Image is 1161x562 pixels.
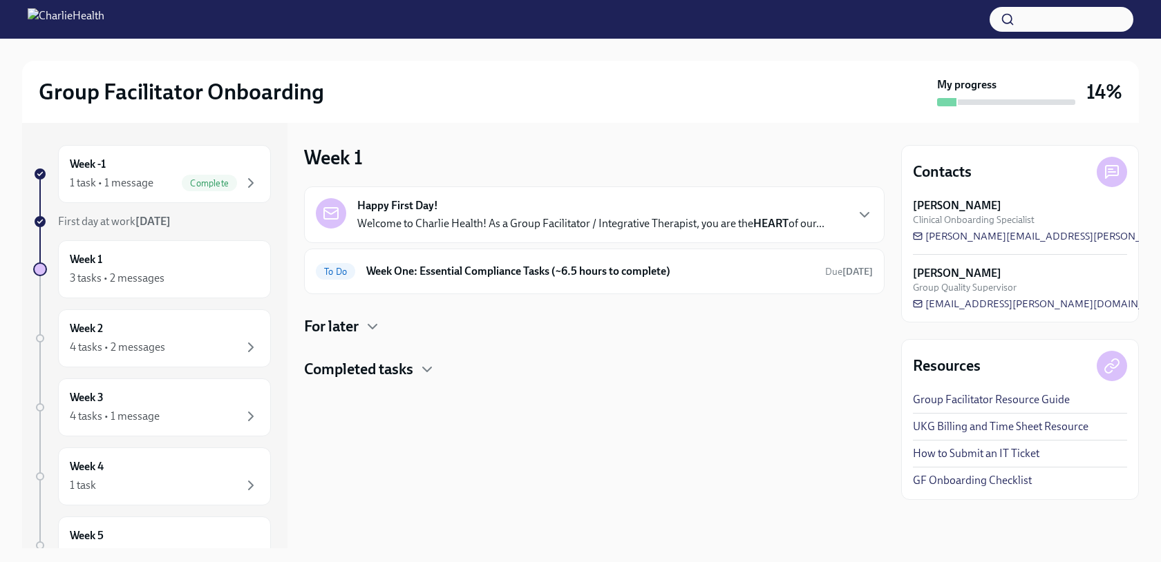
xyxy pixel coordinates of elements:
[304,359,413,380] h4: Completed tasks
[33,447,271,505] a: Week 41 task
[913,419,1088,434] a: UKG Billing and Time Sheet Resource
[33,145,271,203] a: Week -11 task • 1 messageComplete
[1086,79,1122,104] h3: 14%
[913,162,972,182] h4: Contacts
[33,309,271,367] a: Week 24 tasks • 2 messages
[28,8,104,30] img: CharlieHealth
[753,217,789,230] strong: HEART
[58,215,171,228] span: First day at work
[825,266,873,278] span: Due
[70,390,104,405] h6: Week 3
[913,266,1001,281] strong: [PERSON_NAME]
[70,340,165,355] div: 4 tasks • 2 messages
[913,356,981,376] h4: Resources
[39,78,324,106] h2: Group Facilitator Onboarding
[33,378,271,436] a: Week 34 tasks • 1 message
[913,392,1070,407] a: Group Facilitator Resource Guide
[304,145,363,170] h3: Week 1
[33,214,271,229] a: First day at work[DATE]
[913,446,1039,461] a: How to Submit an IT Ticket
[70,252,102,267] h6: Week 1
[70,321,103,336] h6: Week 2
[70,459,104,474] h6: Week 4
[70,157,106,172] h6: Week -1
[70,271,164,286] div: 3 tasks • 2 messages
[135,215,171,228] strong: [DATE]
[304,316,359,337] h4: For later
[913,198,1001,213] strong: [PERSON_NAME]
[913,281,1017,294] span: Group Quality Supervisor
[937,77,997,93] strong: My progress
[304,316,885,337] div: For later
[70,528,104,543] h6: Week 5
[357,216,824,231] p: Welcome to Charlie Health! As a Group Facilitator / Integrative Therapist, you are the of our...
[33,240,271,298] a: Week 13 tasks • 2 messages
[182,178,237,188] span: Complete
[70,547,96,562] div: 1 task
[316,267,355,277] span: To Do
[70,175,153,191] div: 1 task • 1 message
[357,198,438,213] strong: Happy First Day!
[316,260,873,282] a: To DoWeek One: Essential Compliance Tasks (~6.5 hours to complete)Due[DATE]
[366,264,814,279] h6: Week One: Essential Compliance Tasks (~6.5 hours to complete)
[825,265,873,278] span: September 15th, 2025 10:00
[913,213,1035,226] span: Clinical Onboarding Specialist
[70,409,160,424] div: 4 tasks • 1 message
[70,478,96,493] div: 1 task
[304,359,885,380] div: Completed tasks
[913,473,1032,488] a: GF Onboarding Checklist
[842,266,873,278] strong: [DATE]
